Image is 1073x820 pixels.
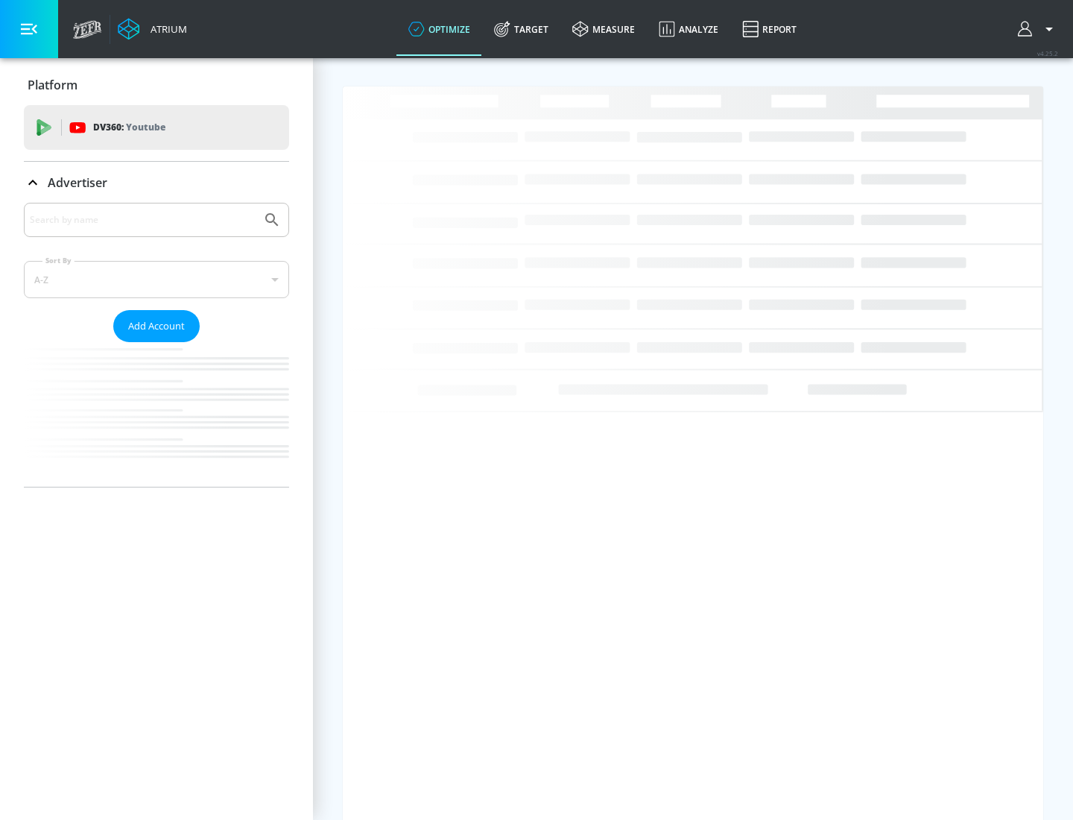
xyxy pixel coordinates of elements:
[396,2,482,56] a: optimize
[1037,49,1058,57] span: v 4.25.2
[48,174,107,191] p: Advertiser
[145,22,187,36] div: Atrium
[113,310,200,342] button: Add Account
[24,342,289,487] nav: list of Advertiser
[24,261,289,298] div: A-Z
[28,77,77,93] p: Platform
[30,210,256,230] input: Search by name
[560,2,647,56] a: measure
[118,18,187,40] a: Atrium
[24,64,289,106] div: Platform
[126,119,165,135] p: Youtube
[24,203,289,487] div: Advertiser
[128,318,185,335] span: Add Account
[93,119,165,136] p: DV360:
[647,2,730,56] a: Analyze
[482,2,560,56] a: Target
[42,256,75,265] label: Sort By
[730,2,808,56] a: Report
[24,105,289,150] div: DV360: Youtube
[24,162,289,204] div: Advertiser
